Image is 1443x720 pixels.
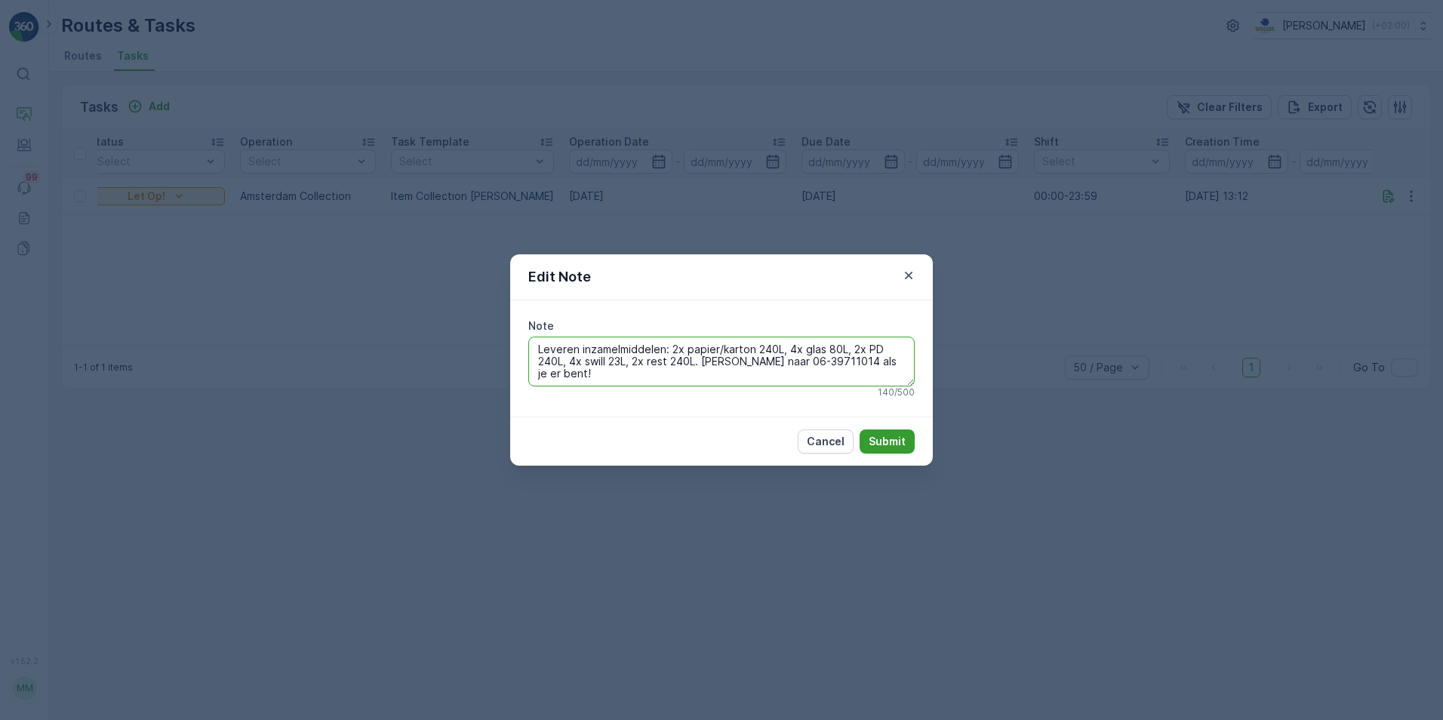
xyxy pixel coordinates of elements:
label: Note [528,319,554,332]
textarea: Leveren inzamelmiddelen: 2x papier/karton 240L, 4x glas 80L, 2x PD 240L, 4x swill 23L, 2x rest 24... [528,337,915,386]
button: Submit [860,429,915,454]
p: 140 / 500 [878,386,915,398]
p: Cancel [807,434,845,449]
button: Cancel [798,429,854,454]
p: Submit [869,434,906,449]
p: Edit Note [528,266,591,288]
